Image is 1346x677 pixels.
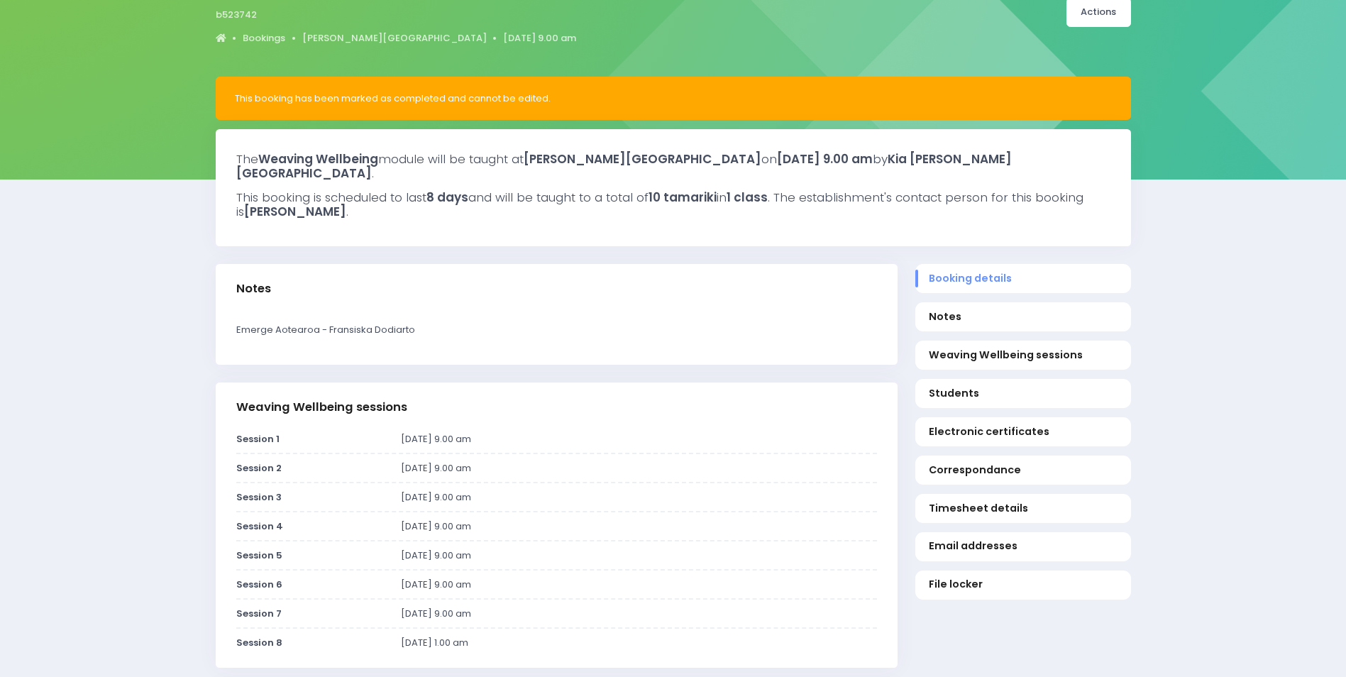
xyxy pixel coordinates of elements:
span: Electronic certificates [929,424,1117,439]
strong: Session 3 [236,490,282,504]
span: b523742 [216,8,257,22]
strong: [DATE] 9.00 am [777,150,873,167]
strong: Session 7 [236,607,282,620]
strong: Session 8 [236,636,282,649]
strong: Session 5 [236,549,282,562]
a: Booking details [915,264,1131,293]
h3: Weaving Wellbeing sessions [236,400,407,414]
a: [DATE] 9.00 am [503,31,576,45]
div: [DATE] 9.00 am [392,549,886,563]
a: Bookings [243,31,285,45]
strong: Session 6 [236,578,282,591]
a: [PERSON_NAME][GEOGRAPHIC_DATA] [302,31,487,45]
a: Correspondance [915,456,1131,485]
a: Students [915,379,1131,408]
a: Timesheet details [915,494,1131,523]
h3: Notes [236,282,271,296]
div: [DATE] 9.00 am [392,432,886,446]
span: Correspondance [929,463,1117,478]
a: Weaving Wellbeing sessions [915,341,1131,370]
strong: 10 tamariki [649,189,717,206]
div: [DATE] 1.00 am [392,636,886,650]
p: Emerge Aotearoa - Fransiska Dodiarto [236,323,877,337]
span: Students [929,386,1117,401]
a: Notes [915,302,1131,331]
div: [DATE] 9.00 am [392,461,886,475]
strong: Session 4 [236,519,283,533]
h3: This booking is scheduled to last and will be taught to a total of in . The establishment's conta... [236,190,1110,219]
span: File locker [929,577,1117,592]
span: Timesheet details [929,501,1117,516]
a: File locker [915,571,1131,600]
strong: 1 class [727,189,768,206]
strong: [PERSON_NAME][GEOGRAPHIC_DATA] [524,150,761,167]
div: This booking has been marked as completed and cannot be edited. [235,92,1112,106]
span: Notes [929,309,1117,324]
a: Email addresses [915,532,1131,561]
span: Booking details [929,271,1117,286]
strong: Weaving Wellbeing [258,150,378,167]
strong: [PERSON_NAME] [244,203,346,220]
h3: The module will be taught at on by . [236,152,1110,181]
div: [DATE] 9.00 am [392,519,886,534]
div: [DATE] 9.00 am [392,490,886,505]
a: Electronic certificates [915,417,1131,446]
strong: Kia [PERSON_NAME][GEOGRAPHIC_DATA] [236,150,1012,182]
span: Weaving Wellbeing sessions [929,348,1117,363]
strong: Session 2 [236,461,282,475]
div: [DATE] 9.00 am [392,578,886,592]
strong: Session 1 [236,432,280,446]
span: Email addresses [929,539,1117,554]
strong: 8 days [426,189,468,206]
div: [DATE] 9.00 am [392,607,886,621]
